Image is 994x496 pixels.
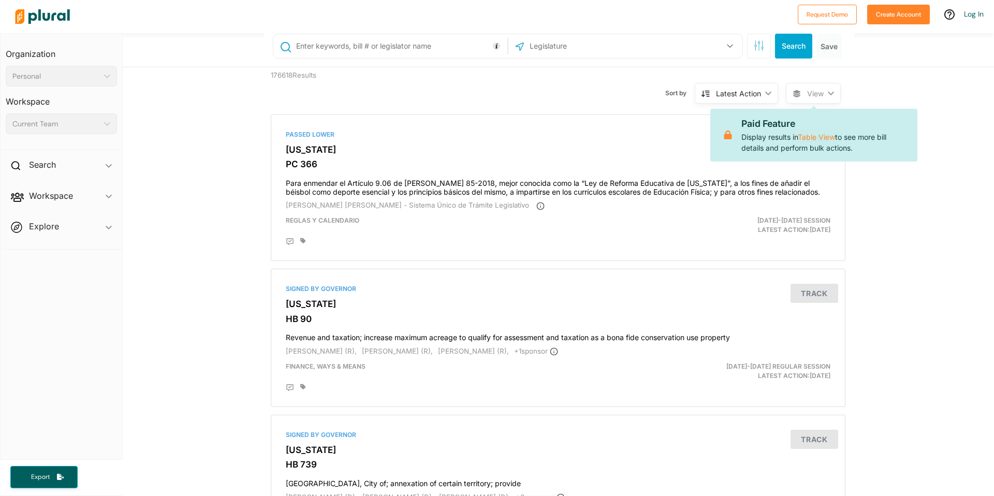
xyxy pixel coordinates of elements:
[492,41,501,51] div: Tooltip anchor
[286,201,529,209] span: [PERSON_NAME] [PERSON_NAME] - Sistema Único de Trámite Legislativo
[286,130,830,139] div: Passed Lower
[286,362,366,370] span: Finance, Ways & Means
[286,238,294,246] div: Add Position Statement
[791,284,838,303] button: Track
[775,34,812,59] button: Search
[438,347,509,355] span: [PERSON_NAME] (R),
[529,36,639,56] input: Legislature
[362,347,433,355] span: [PERSON_NAME] (R),
[286,347,357,355] span: [PERSON_NAME] (R),
[867,5,930,24] button: Create Account
[286,174,830,197] h4: Para enmendar el Artículo 9.06 de [PERSON_NAME] 85-2018, mejor conocida como la “Ley de Reforma E...
[964,9,984,19] a: Log In
[816,34,842,59] button: Save
[726,362,830,370] span: [DATE]-[DATE] Regular Session
[300,238,305,244] div: Add tags
[300,384,305,390] div: Add tags
[652,216,839,235] div: Latest Action: [DATE]
[24,473,57,482] span: Export
[665,89,695,98] span: Sort by
[286,144,830,155] h3: [US_STATE]
[286,328,830,342] h4: Revenue and taxation; increase maximum acreage to qualify for assessment and taxation as a bona f...
[754,40,764,49] span: Search Filters
[286,445,830,455] h3: [US_STATE]
[652,362,839,381] div: Latest Action: [DATE]
[286,159,830,169] h3: PC 366
[867,8,930,19] a: Create Account
[29,159,56,170] h2: Search
[286,299,830,309] h3: [US_STATE]
[716,88,761,99] div: Latest Action
[286,216,359,224] span: Reglas y Calendario
[6,39,117,62] h3: Organization
[741,117,909,153] p: Display results in to see more bill details and perform bulk actions.
[757,216,830,224] span: [DATE]-[DATE] Session
[295,36,505,56] input: Enter keywords, bill # or legislator name
[286,314,830,324] h3: HB 90
[741,117,909,130] p: Paid Feature
[286,284,830,294] div: Signed by Governor
[12,71,100,82] div: Personal
[807,88,824,99] span: View
[263,67,411,107] div: 176618 Results
[286,474,830,488] h4: [GEOGRAPHIC_DATA], City of; annexation of certain territory; provide
[6,86,117,109] h3: Workspace
[10,466,78,488] button: Export
[798,133,835,141] a: Table View
[286,430,830,440] div: Signed by Governor
[798,5,857,24] button: Request Demo
[791,430,838,449] button: Track
[798,8,857,19] a: Request Demo
[286,384,294,392] div: Add Position Statement
[286,459,830,470] h3: HB 739
[514,347,558,355] span: + 1 sponsor
[12,119,100,129] div: Current Team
